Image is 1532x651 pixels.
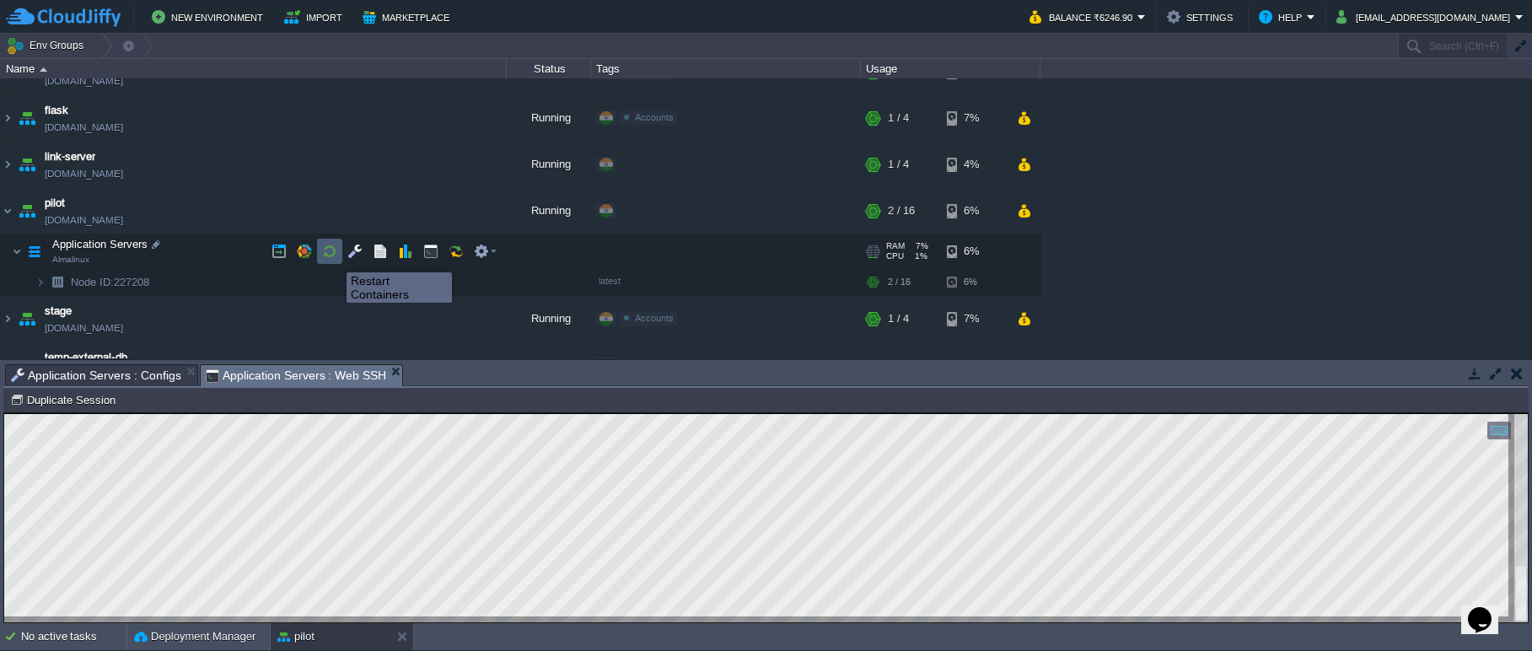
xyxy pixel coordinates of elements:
a: [DOMAIN_NAME] [45,212,123,229]
a: [DOMAIN_NAME] [45,119,123,136]
img: AMDAwAAAACH5BAEAAAAALAAAAAABAAEAAAICRAEAOw== [1,342,14,388]
div: 2 / 16 [888,188,915,234]
img: AMDAwAAAACH5BAEAAAAALAAAAAABAAEAAAICRAEAOw== [1,142,14,187]
button: Duplicate Session [10,392,121,407]
img: AMDAwAAAACH5BAEAAAAALAAAAAABAAEAAAICRAEAOw== [15,342,39,388]
img: AMDAwAAAACH5BAEAAAAALAAAAAABAAEAAAICRAEAOw== [1,296,14,342]
span: RAM [886,241,905,251]
div: Running [507,95,591,141]
a: Application ServersAlmalinux [51,238,150,250]
a: flask [45,102,68,119]
div: Running [507,296,591,342]
span: 1% [911,251,927,261]
div: 4% [947,342,1002,388]
span: Application Servers : Web SSH [206,365,387,386]
img: AMDAwAAAACH5BAEAAAAALAAAAAABAAEAAAICRAEAOw== [15,95,39,141]
span: Application Servers [51,237,150,251]
span: Node ID: [71,276,114,288]
a: link-server [45,148,95,165]
img: AMDAwAAAACH5BAEAAAAALAAAAAABAAEAAAICRAEAOw== [12,234,22,268]
div: Running [507,188,591,234]
a: [DOMAIN_NAME] [45,320,123,336]
button: New Environment [152,7,268,27]
a: [DOMAIN_NAME] [45,73,123,89]
div: 0 / 10 [888,342,915,388]
img: AMDAwAAAACH5BAEAAAAALAAAAAABAAEAAAICRAEAOw== [1,95,14,141]
span: 227208 [69,275,152,289]
img: AMDAwAAAACH5BAEAAAAALAAAAAABAAEAAAICRAEAOw== [15,142,39,187]
div: 7% [947,95,1002,141]
button: [EMAIL_ADDRESS][DOMAIN_NAME] [1336,7,1515,27]
button: Marketplace [363,7,454,27]
div: 4% [947,142,1002,187]
button: Help [1259,7,1307,27]
span: Almalinux [52,255,89,265]
button: pilot [277,628,314,645]
span: Application Servers : Configs [11,365,181,385]
img: AMDAwAAAACH5BAEAAAAALAAAAAABAAEAAAICRAEAOw== [46,269,69,295]
button: Balance ₹6246.90 [1029,7,1137,27]
img: AMDAwAAAACH5BAEAAAAALAAAAAABAAEAAAICRAEAOw== [40,67,47,72]
span: latest [599,276,621,286]
img: AMDAwAAAACH5BAEAAAAALAAAAAABAAEAAAICRAEAOw== [15,188,39,234]
div: 7% [947,296,1002,342]
span: Accounts [635,112,674,122]
div: Tags [592,59,860,78]
div: Status [508,59,590,78]
img: AMDAwAAAACH5BAEAAAAALAAAAAABAAEAAAICRAEAOw== [15,296,39,342]
div: Stopped [507,342,591,388]
img: CloudJiffy [6,7,121,28]
div: 1 / 4 [888,142,909,187]
div: 2 / 16 [888,269,911,295]
div: 6% [947,234,1002,268]
div: Name [2,59,506,78]
iframe: chat widget [1461,584,1515,634]
img: AMDAwAAAACH5BAEAAAAALAAAAAABAAEAAAICRAEAOw== [23,234,46,268]
div: Restart Сontainers [351,274,448,301]
button: Import [284,7,347,27]
img: AMDAwAAAACH5BAEAAAAALAAAAAABAAEAAAICRAEAOw== [1,188,14,234]
div: 1 / 4 [888,95,909,141]
button: Deployment Manager [134,628,255,645]
button: Settings [1167,7,1238,27]
a: Node ID:227208 [69,275,152,289]
div: 6% [947,269,1002,295]
a: [DOMAIN_NAME] [45,165,123,182]
span: 7% [911,241,928,251]
div: 1 / 4 [888,296,909,342]
span: CPU [886,251,904,261]
a: stage [45,303,72,320]
div: No active tasks [21,623,126,650]
div: Running [507,142,591,187]
span: Accounts [635,313,674,323]
div: 6% [947,188,1002,234]
a: pilot [45,195,65,212]
a: temp-external-db [45,349,127,366]
button: Env Groups [6,34,89,57]
div: Usage [862,59,1040,78]
img: AMDAwAAAACH5BAEAAAAALAAAAAABAAEAAAICRAEAOw== [35,269,46,295]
